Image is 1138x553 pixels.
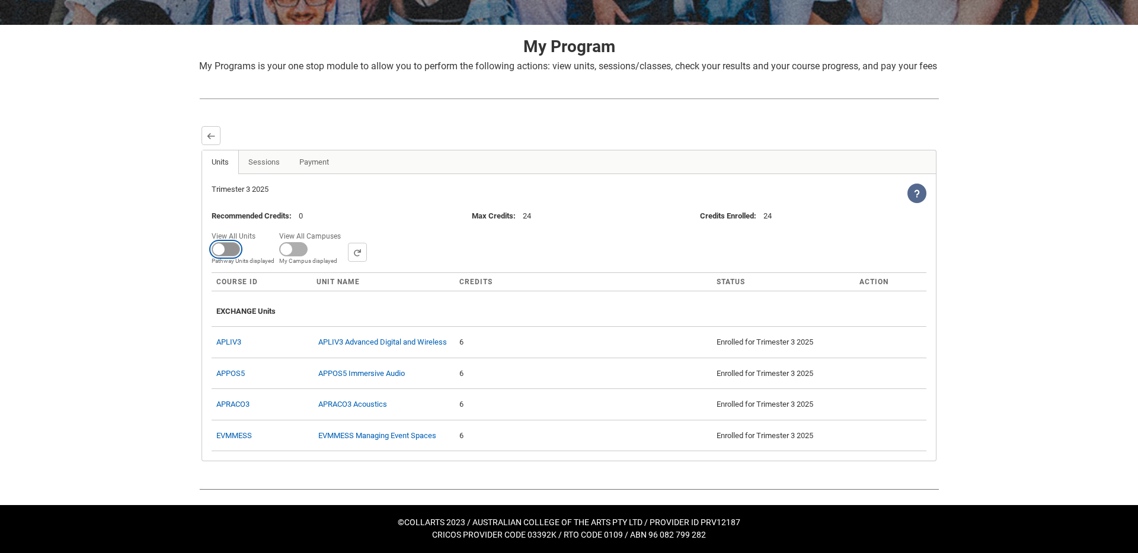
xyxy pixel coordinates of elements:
[238,150,290,174] a: Sessions
[907,188,926,197] span: View Help
[212,211,299,220] span: :
[459,369,463,378] c-enrollment-wizard-course-cell: 6
[279,256,346,265] span: My Campus displayed
[202,126,220,145] button: Back
[459,400,463,409] c-enrollment-wizard-course-cell: 6
[907,184,926,203] lightning-icon: View Help
[199,92,939,105] img: REDU_GREY_LINE
[317,278,360,286] span: Unit Name
[279,229,346,242] span: View All Campuses
[472,211,523,220] span: :
[523,37,615,56] strong: My Program
[459,398,707,410] div: 6
[289,150,339,174] a: Payment
[216,394,264,415] div: APRACO3
[212,211,289,220] lightning-formatted-text: Recommended Credits
[763,211,772,220] lightning-formatted-text: 24
[717,278,745,286] span: Status
[216,337,241,346] a: APLIV3
[717,336,850,348] div: Enrolled for Trimester 3 2025
[459,336,707,348] div: 6
[216,369,245,378] a: APPOS5
[700,211,763,220] span: :
[459,368,707,380] div: 6
[299,211,303,220] lightning-formatted-text: 0
[216,363,264,384] div: APPOS5
[317,430,450,442] div: EVMMESS Managing Event Spaces
[216,332,264,353] div: APLIV3
[216,400,250,409] a: APRACO3
[216,431,252,440] a: EVMMESS
[523,211,531,220] lightning-formatted-text: 24
[216,307,276,316] span: EXCHANGE Units
[212,229,260,242] span: View All Units
[318,431,436,440] a: EVMMESS Managing Event Spaces
[459,337,463,346] c-enrollment-wizard-course-cell: 6
[199,483,939,495] img: REDU_GREY_LINE
[202,150,239,174] a: Units
[459,278,493,286] span: Credits
[717,430,850,442] div: Enrolled for Trimester 3 2025
[717,368,850,380] div: Enrolled for Trimester 3 2025
[459,430,707,442] div: 6
[318,400,387,409] a: APRACO3 Acoustics
[216,278,258,286] span: Course ID
[717,398,850,410] div: Enrolled for Trimester 3 2025
[216,425,264,446] div: EVMMESS
[348,243,367,262] button: Search
[859,278,888,286] span: Action
[199,60,937,72] span: My Programs is your one stop module to allow you to perform the following actions: view units, se...
[212,256,274,265] span: Pathway Units displayed
[318,369,405,378] a: APPOS5 Immersive Audio
[212,184,569,195] div: Trimester 3 2025
[318,337,447,346] a: APLIV3 Advanced Digital and Wireless
[472,211,513,220] lightning-formatted-text: Max Credits
[700,211,754,220] lightning-formatted-text: Credits Enrolled
[317,368,450,380] div: APPOS5 Immersive Audio
[317,398,450,410] div: APRACO3 Acoustics
[459,431,463,440] c-enrollment-wizard-course-cell: 6
[317,336,450,348] div: APLIV3 Advanced Digital and Wireless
